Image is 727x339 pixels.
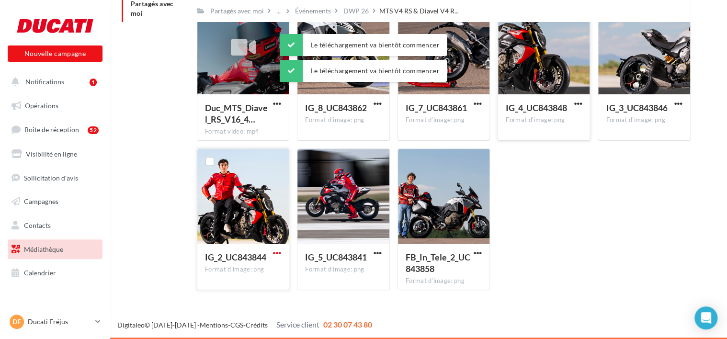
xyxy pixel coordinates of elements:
[305,102,366,113] span: IG_8_UC843862
[406,102,467,113] span: IG_7_UC843861
[694,306,717,329] div: Open Intercom Messenger
[6,119,104,140] a: Boîte de réception52
[406,277,482,285] div: Format d'image: png
[343,6,369,16] div: DWP 26
[12,317,21,327] span: DF
[6,144,104,164] a: Visibilité en ligne
[246,321,268,329] a: Crédits
[205,252,266,262] span: IG_2_UC843844
[26,150,77,158] span: Visibilité en ligne
[88,126,99,134] div: 52
[6,168,104,188] a: Sollicitation d'avis
[305,116,381,124] div: Format d'image: png
[230,321,243,329] a: CGS
[280,34,447,56] div: Le téléchargement va bientôt commencer
[406,116,482,124] div: Format d'image: png
[24,125,79,134] span: Boîte de réception
[205,265,281,274] div: Format d'image: png
[323,320,372,329] span: 02 30 07 43 80
[117,321,145,329] a: Digitaleo
[28,317,91,327] p: Ducati Fréjus
[25,78,64,86] span: Notifications
[606,102,667,113] span: IG_3_UC843846
[24,197,58,205] span: Campagnes
[506,102,567,113] span: IG_4_UC843848
[205,102,268,124] span: Duc_MTS_Diavel_RS_V16_4X5_V2_UC843869
[90,79,97,86] div: 1
[6,263,104,283] a: Calendrier
[606,116,682,124] div: Format d'image: png
[8,45,102,62] button: Nouvelle campagne
[280,60,447,82] div: Le téléchargement va bientôt commencer
[379,6,459,16] span: MTS V4 RS & Diavel V4 R...
[25,102,58,110] span: Opérations
[24,173,78,181] span: Sollicitation d'avis
[24,269,56,277] span: Calendrier
[24,221,51,229] span: Contacts
[24,245,63,253] span: Médiathèque
[117,321,372,329] span: © [DATE]-[DATE] - - -
[205,127,281,136] div: Format video: mp4
[6,239,104,260] a: Médiathèque
[274,4,283,18] div: ...
[6,215,104,236] a: Contacts
[8,313,102,331] a: DF Ducati Fréjus
[210,6,264,16] div: Partagés avec moi
[305,265,381,274] div: Format d'image: png
[295,6,331,16] div: Événements
[406,252,470,274] span: FB_In_Tele_2_UC843858
[6,96,104,116] a: Opérations
[6,192,104,212] a: Campagnes
[276,320,319,329] span: Service client
[305,252,366,262] span: IG_5_UC843841
[6,72,101,92] button: Notifications 1
[200,321,228,329] a: Mentions
[506,116,582,124] div: Format d'image: png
